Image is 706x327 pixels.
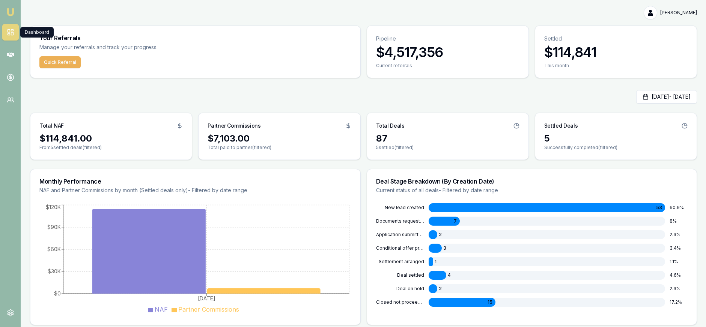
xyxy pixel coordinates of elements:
[376,218,424,224] div: DOCUMENTS REQUESTED FROM CLIENT
[448,272,451,278] span: 4
[544,63,688,69] div: This month
[376,286,424,292] div: DEAL ON HOLD
[39,122,64,130] h3: Total NAF
[47,246,61,252] tspan: $60K
[376,122,405,130] h3: Total Deals
[48,268,61,274] tspan: $30K
[670,205,688,211] div: 60.9 %
[670,259,688,265] div: 1.1 %
[208,122,260,130] h3: Partner Commissions
[376,299,424,305] div: CLOSED NOT PROCEEDING
[376,232,424,238] div: APPLICATION SUBMITTED TO LENDER
[376,272,424,278] div: DEAL SETTLED
[39,145,183,151] p: From 5 settled deals (filtered)
[155,306,168,313] span: NAF
[670,232,688,238] div: 2.3 %
[39,56,81,68] button: Quick Referral
[435,259,437,265] span: 1
[208,145,351,151] p: Total paid to partner (filtered)
[544,35,688,42] p: Settled
[670,245,688,251] div: 3.4 %
[376,245,424,251] div: CONDITIONAL OFFER PROVIDED TO CLIENT
[20,27,54,38] div: Dashboard
[670,218,688,224] div: 8 %
[46,204,61,210] tspan: $120K
[488,299,492,305] span: 15
[660,10,697,16] span: [PERSON_NAME]
[54,290,61,297] tspan: $0
[208,133,351,145] div: $7,103.00
[670,272,688,278] div: 4.6 %
[39,133,183,145] div: $114,841.00
[178,306,239,313] span: Partner Commissions
[47,224,61,230] tspan: $90K
[376,187,688,194] p: Current status of all deals - Filtered by date range
[656,205,662,211] span: 53
[376,45,519,60] h3: $4,517,356
[376,178,688,184] h3: Deal Stage Breakdown (By Creation Date)
[544,122,578,130] h3: Settled Deals
[439,232,442,238] span: 2
[544,133,688,145] div: 5
[670,286,688,292] div: 2.3 %
[198,295,215,301] tspan: [DATE]
[39,43,232,52] p: Manage your referrals and track your progress.
[376,63,519,69] div: Current referrals
[376,145,519,151] p: 5 settled (filtered)
[443,245,446,251] span: 3
[39,35,351,41] h3: Your Referrals
[376,259,424,265] div: SETTLEMENT ARRANGED
[454,218,457,224] span: 7
[544,45,688,60] h3: $114,841
[376,35,519,42] p: Pipeline
[376,205,424,211] div: NEW LEAD CREATED
[39,187,351,194] p: NAF and Partner Commissions by month (Settled deals only) - Filtered by date range
[670,299,688,305] div: 17.2 %
[376,133,519,145] div: 87
[636,90,697,104] button: [DATE]- [DATE]
[544,145,688,151] p: Successfully completed (filtered)
[439,286,442,292] span: 2
[6,8,15,17] img: emu-icon-u.png
[39,178,351,184] h3: Monthly Performance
